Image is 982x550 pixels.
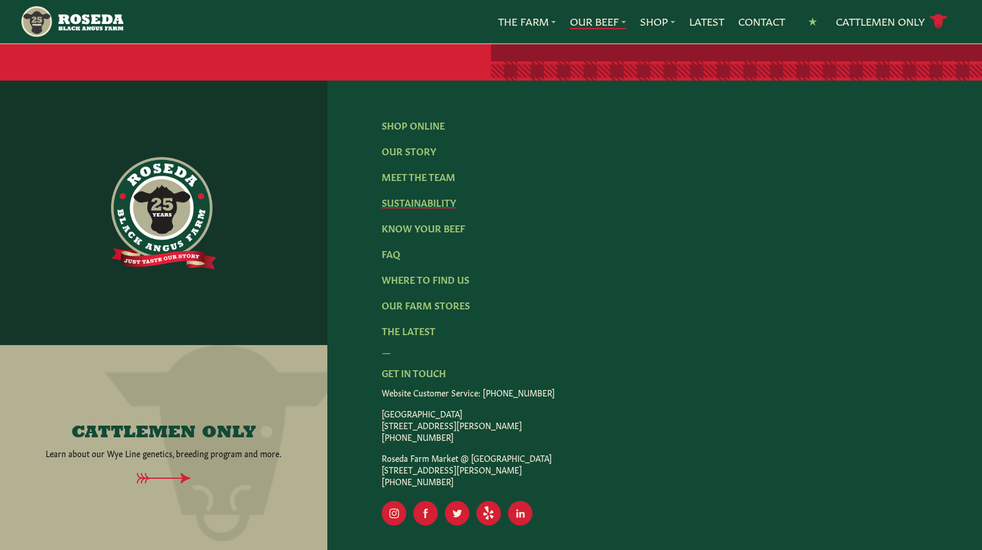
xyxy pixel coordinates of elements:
[382,196,456,208] a: Sustainability
[476,501,501,525] a: Visit Our Yelp Page
[382,221,465,234] a: Know Your Beef
[71,424,256,443] h4: CATTLEMEN ONLY
[738,14,785,29] a: Contact
[445,501,469,525] a: Visit Our Twitter Page
[382,298,470,311] a: Our Farm Stores
[382,501,406,525] a: Visit Our Instagram Page
[382,273,469,286] a: Where To Find Us
[640,14,675,29] a: Shop
[46,447,282,459] p: Learn about our Wye Line genetics, breeding program and more.
[570,14,626,29] a: Our Beef
[382,387,927,398] p: Website Customer Service: [PHONE_NUMBER]
[508,501,533,525] a: Visit Our LinkedIn Page
[382,324,435,337] a: The Latest
[382,144,436,157] a: Our Story
[382,119,445,131] a: Shop Online
[382,170,455,183] a: Meet The Team
[111,157,216,269] img: https://roseda.com/wp-content/uploads/2021/06/roseda-25-full@2x.png
[836,12,948,32] a: Cattlemen Only
[382,408,927,443] p: [GEOGRAPHIC_DATA] [STREET_ADDRESS][PERSON_NAME] [PHONE_NUMBER]
[689,14,724,29] a: Latest
[382,247,400,260] a: FAQ
[498,14,556,29] a: The Farm
[413,501,438,525] a: Visit Our Facebook Page
[382,452,927,487] p: Roseda Farm Market @ [GEOGRAPHIC_DATA] [STREET_ADDRESS][PERSON_NAME] [PHONE_NUMBER]
[20,5,123,39] img: https://roseda.com/wp-content/uploads/2021/05/roseda-25-header.png
[382,344,927,358] div: —
[27,424,300,459] a: CATTLEMEN ONLY Learn about our Wye Line genetics, breeding program and more.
